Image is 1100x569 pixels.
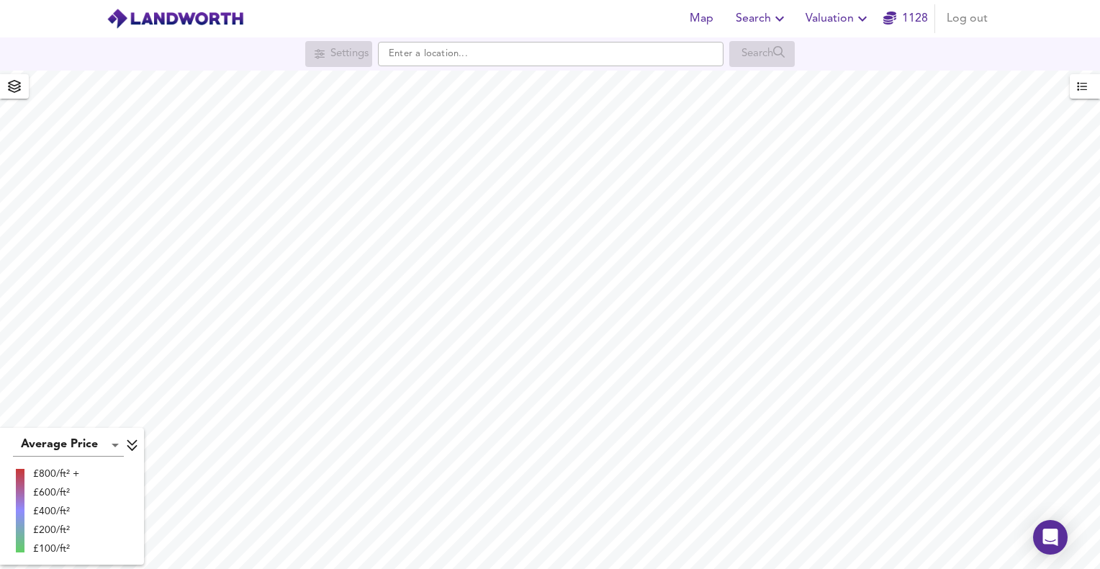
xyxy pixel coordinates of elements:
[678,4,724,33] button: Map
[729,41,795,67] div: Search for a location first or explore the map
[883,4,929,33] button: 1128
[305,41,372,67] div: Search for a location first or explore the map
[33,523,79,537] div: £200/ft²
[378,42,723,66] input: Enter a location...
[800,4,877,33] button: Valuation
[33,467,79,481] div: £800/ft² +
[947,9,988,29] span: Log out
[883,9,928,29] a: 1128
[107,8,244,30] img: logo
[1033,520,1068,555] div: Open Intercom Messenger
[33,485,79,500] div: £600/ft²
[736,9,788,29] span: Search
[13,434,124,457] div: Average Price
[941,4,993,33] button: Log out
[730,4,794,33] button: Search
[806,9,871,29] span: Valuation
[33,542,79,556] div: £100/ft²
[33,504,79,519] div: £400/ft²
[684,9,718,29] span: Map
